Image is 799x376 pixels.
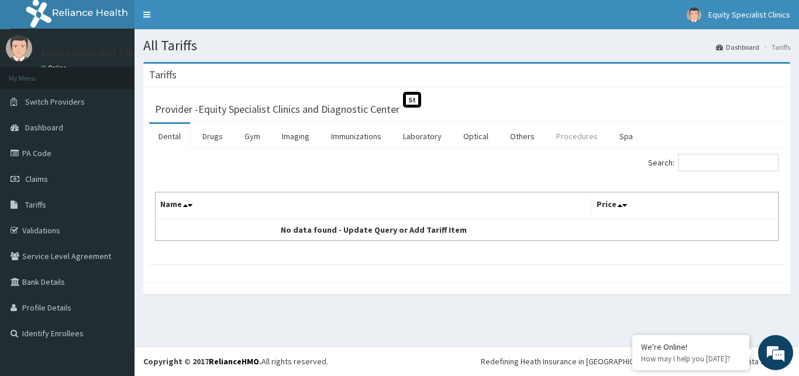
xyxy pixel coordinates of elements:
p: Equity Specialist Clinics [41,47,149,58]
a: Optical [454,124,498,149]
a: Immunizations [322,124,391,149]
a: Gym [235,124,270,149]
span: Claims [25,174,48,184]
a: Drugs [193,124,232,149]
a: Online [41,64,69,72]
span: Dashboard [25,122,63,133]
h1: All Tariffs [143,38,790,53]
a: RelianceHMO [209,356,259,367]
td: No data found - Update Query or Add Tariff Item [156,219,592,241]
a: Dashboard [716,42,759,52]
footer: All rights reserved. [135,346,799,376]
th: Name [156,192,592,219]
a: Procedures [547,124,607,149]
span: St [403,92,421,108]
th: Price [591,192,779,219]
input: Search: [678,154,779,171]
p: How may I help you today? [641,354,741,364]
a: Spa [610,124,642,149]
div: We're Online! [641,341,741,352]
span: Equity Specialist Clinics [708,9,790,20]
li: Tariffs [760,42,790,52]
h3: Tariffs [149,70,177,80]
a: Dental [149,124,190,149]
strong: Copyright © 2017 . [143,356,261,367]
a: Imaging [273,124,319,149]
img: User Image [6,35,32,61]
img: User Image [687,8,701,22]
label: Search: [648,154,779,171]
a: Others [501,124,544,149]
div: Redefining Heath Insurance in [GEOGRAPHIC_DATA] using Telemedicine and Data Science! [481,356,790,367]
span: Switch Providers [25,96,85,107]
a: Laboratory [394,124,451,149]
h3: Provider - Equity Specialist Clinics and Diagnostic Center [155,104,399,115]
span: Tariffs [25,199,46,210]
